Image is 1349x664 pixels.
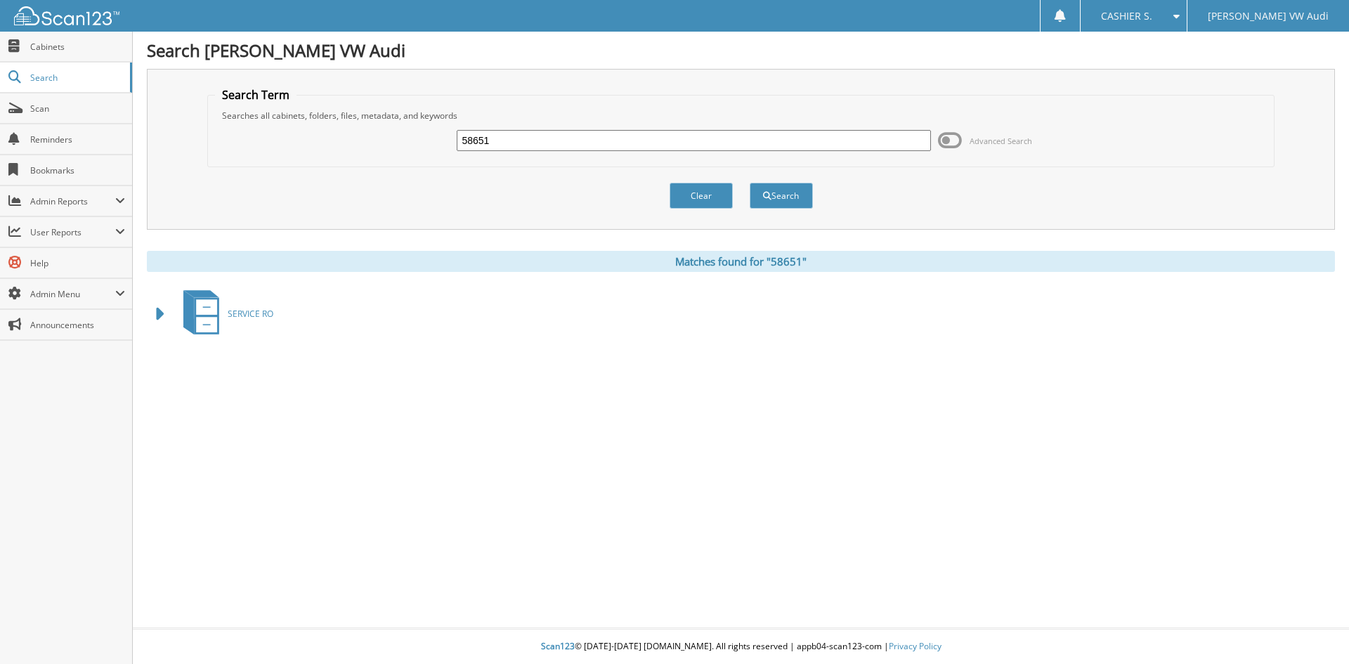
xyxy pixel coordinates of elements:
[889,640,941,652] a: Privacy Policy
[215,87,296,103] legend: Search Term
[30,195,115,207] span: Admin Reports
[750,183,813,209] button: Search
[30,103,125,115] span: Scan
[147,39,1335,62] h1: Search [PERSON_NAME] VW Audi
[670,183,733,209] button: Clear
[541,640,575,652] span: Scan123
[30,288,115,300] span: Admin Menu
[215,110,1267,122] div: Searches all cabinets, folders, files, metadata, and keywords
[14,6,119,25] img: scan123-logo-white.svg
[30,319,125,331] span: Announcements
[30,164,125,176] span: Bookmarks
[30,41,125,53] span: Cabinets
[30,226,115,238] span: User Reports
[970,136,1032,146] span: Advanced Search
[30,134,125,145] span: Reminders
[228,308,273,320] span: SERVICE RO
[30,257,125,269] span: Help
[147,251,1335,272] div: Matches found for "58651"
[133,630,1349,664] div: © [DATE]-[DATE] [DOMAIN_NAME]. All rights reserved | appb04-scan123-com |
[30,72,123,84] span: Search
[175,286,273,341] a: SERVICE RO
[1101,12,1152,20] span: CASHIER S.
[1208,12,1329,20] span: [PERSON_NAME] VW Audi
